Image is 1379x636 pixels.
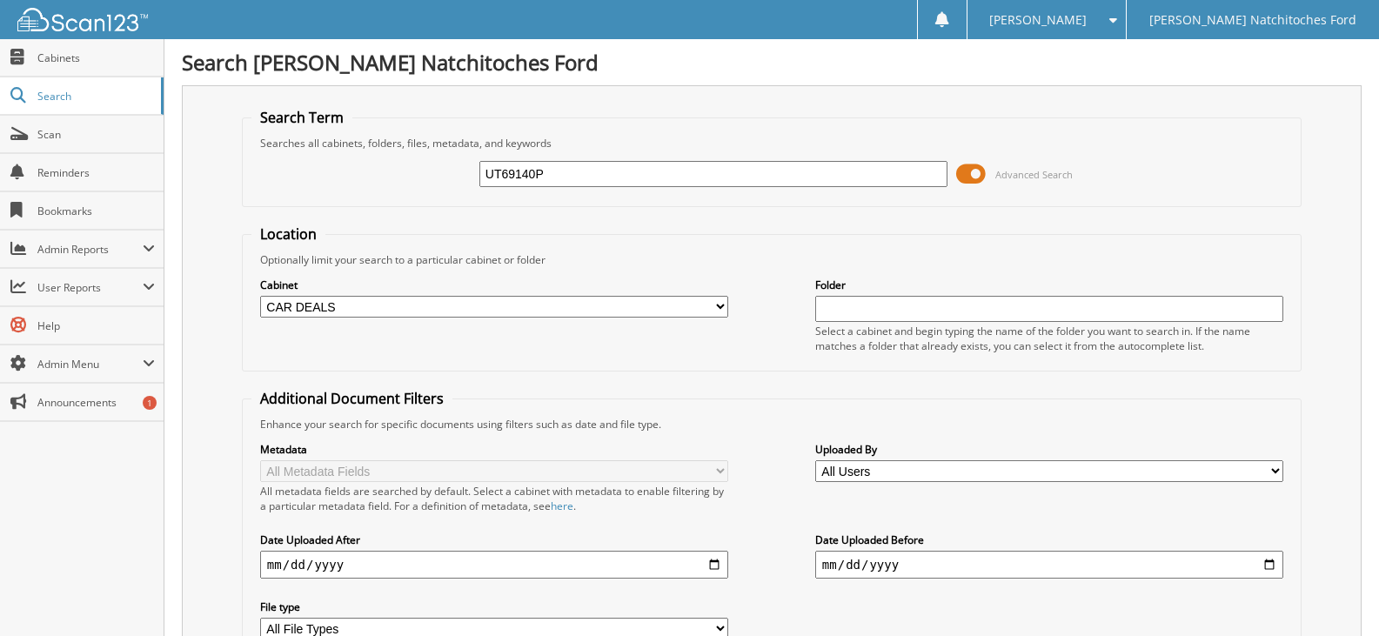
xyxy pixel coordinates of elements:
label: Date Uploaded After [260,532,728,547]
span: Reminders [37,165,155,180]
legend: Search Term [251,108,352,127]
div: Optionally limit your search to a particular cabinet or folder [251,252,1292,267]
label: Date Uploaded Before [815,532,1283,547]
span: [PERSON_NAME] [989,15,1087,25]
div: 1 [143,396,157,410]
div: Enhance your search for specific documents using filters such as date and file type. [251,417,1292,432]
label: Cabinet [260,278,728,292]
div: All metadata fields are searched by default. Select a cabinet with metadata to enable filtering b... [260,484,728,513]
label: Uploaded By [815,442,1283,457]
span: [PERSON_NAME] Natchitoches Ford [1149,15,1356,25]
label: Folder [815,278,1283,292]
img: scan123-logo-white.svg [17,8,148,31]
span: Scan [37,127,155,142]
span: Bookmarks [37,204,155,218]
label: File type [260,599,728,614]
input: end [815,551,1283,579]
span: Cabinets [37,50,155,65]
span: Announcements [37,395,155,410]
span: Help [37,318,155,333]
div: Select a cabinet and begin typing the name of the folder you want to search in. If the name match... [815,324,1283,353]
legend: Additional Document Filters [251,389,452,408]
div: Searches all cabinets, folders, files, metadata, and keywords [251,136,1292,151]
a: here [551,499,573,513]
span: Search [37,89,152,104]
legend: Location [251,224,325,244]
input: start [260,551,728,579]
span: Advanced Search [995,168,1073,181]
label: Metadata [260,442,728,457]
span: Admin Menu [37,357,143,372]
span: User Reports [37,280,143,295]
h1: Search [PERSON_NAME] Natchitoches Ford [182,48,1362,77]
span: Admin Reports [37,242,143,257]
